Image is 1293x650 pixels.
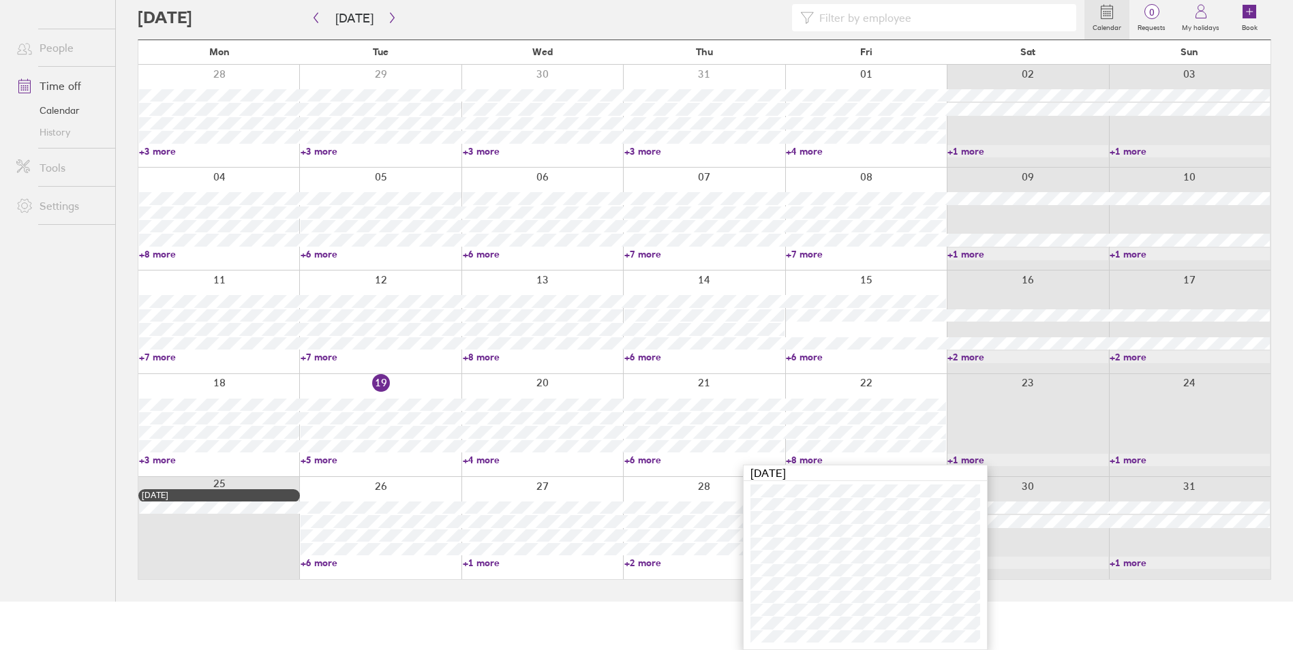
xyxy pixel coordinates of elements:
[1084,20,1129,32] label: Calendar
[947,557,1108,569] a: +1 more
[947,454,1108,466] a: +1 more
[463,454,623,466] a: +4 more
[139,145,299,157] a: +3 more
[139,248,299,260] a: +8 more
[624,351,785,363] a: +6 more
[786,454,946,466] a: +8 more
[5,192,115,219] a: Settings
[324,7,384,29] button: [DATE]
[5,154,115,181] a: Tools
[1174,20,1228,32] label: My holidays
[209,46,230,57] span: Mon
[5,99,115,121] a: Calendar
[1020,46,1035,57] span: Sat
[1110,454,1270,466] a: +1 more
[947,145,1108,157] a: +1 more
[786,351,946,363] a: +6 more
[1234,20,1266,32] label: Book
[1110,145,1270,157] a: +1 more
[5,72,115,99] a: Time off
[1181,46,1198,57] span: Sun
[463,557,623,569] a: +1 more
[947,248,1108,260] a: +1 more
[1129,7,1174,18] span: 0
[139,351,299,363] a: +7 more
[5,34,115,61] a: People
[624,248,785,260] a: +7 more
[624,454,785,466] a: +6 more
[301,454,461,466] a: +5 more
[301,145,461,157] a: +3 more
[624,557,785,569] a: +2 more
[5,121,115,143] a: History
[786,145,946,157] a: +4 more
[301,351,461,363] a: +7 more
[142,491,296,500] div: [DATE]
[463,145,623,157] a: +3 more
[1110,557,1270,569] a: +1 more
[463,351,623,363] a: +8 more
[947,351,1108,363] a: +2 more
[1110,248,1270,260] a: +1 more
[373,46,389,57] span: Tue
[860,46,872,57] span: Fri
[139,454,299,466] a: +3 more
[814,5,1068,31] input: Filter by employee
[1129,20,1174,32] label: Requests
[744,465,987,481] div: [DATE]
[786,248,946,260] a: +7 more
[301,557,461,569] a: +6 more
[624,145,785,157] a: +3 more
[696,46,713,57] span: Thu
[301,248,461,260] a: +6 more
[1110,351,1270,363] a: +2 more
[463,248,623,260] a: +6 more
[532,46,553,57] span: Wed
